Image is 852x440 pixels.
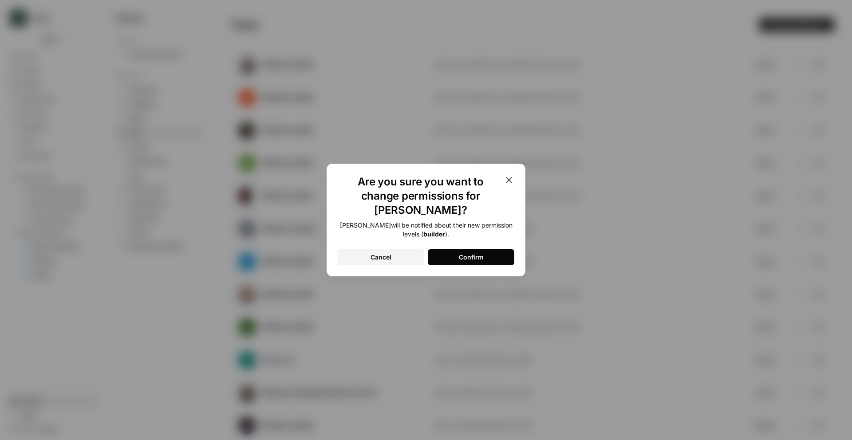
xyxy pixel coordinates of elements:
div: Cancel [371,253,391,262]
b: builder [423,230,445,238]
button: Confirm [428,249,514,265]
button: Cancel [338,249,424,265]
div: Confirm [459,253,484,262]
h1: Are you sure you want to change permissions for [PERSON_NAME]? [338,175,504,217]
div: [PERSON_NAME] will be notified about their new permission levels ( ). [338,221,514,239]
